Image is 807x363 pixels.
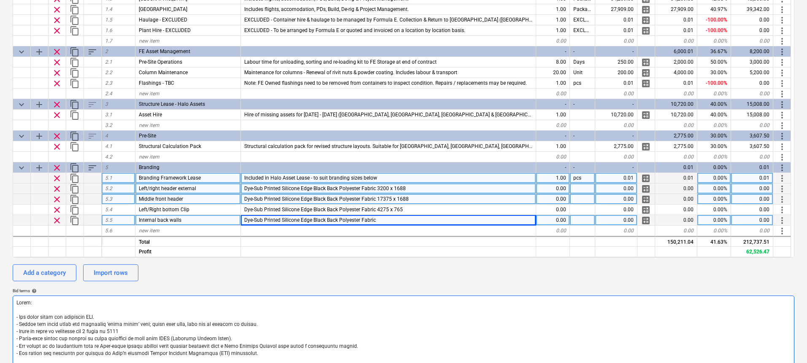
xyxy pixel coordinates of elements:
[16,131,27,141] span: Collapse category
[697,57,731,67] div: 50.00%
[570,4,595,15] div: Package
[731,110,773,120] div: 15,008.00
[34,47,44,57] span: Add sub category to row
[777,110,787,120] span: More actions
[655,89,697,99] div: 0.00
[139,122,159,128] span: new item
[139,101,205,107] span: Structure Lease - Halo Assets
[731,36,773,46] div: 0.00
[595,194,637,204] div: 0.00
[731,141,773,152] div: 3,607.50
[536,204,570,215] div: 0.00
[731,226,773,236] div: 0.00
[244,175,377,181] span: Included in Halo Asset Lease - to suit branding sizes below
[777,99,787,110] span: More actions
[536,4,570,15] div: 1.00
[70,194,80,204] span: Duplicate row
[139,164,159,170] span: Branding
[655,46,697,57] div: 6,000.01
[70,68,80,78] span: Duplicate row
[777,152,787,162] span: More actions
[536,183,570,194] div: 0.00
[70,78,80,89] span: Duplicate row
[244,112,678,118] span: Hire of missing assets for 1st March - 20th August 2026 (Madrid, Berlin, Monaco & London). Additi...
[655,78,697,89] div: 0.01
[655,183,697,194] div: 0.00
[655,67,697,78] div: 4,000.00
[595,89,637,99] div: 0.00
[655,99,697,110] div: 10,720.00
[536,162,570,173] div: -
[697,152,731,162] div: 0.00%
[641,68,651,78] span: Manage detailed breakdown for the row
[731,247,773,257] div: 62,526.47
[139,186,196,191] span: Left/right header external
[731,15,773,25] div: 0.00
[777,226,787,236] span: More actions
[139,80,174,86] span: Flashings - TBC
[135,236,241,247] div: Total
[731,120,773,131] div: 0.00
[641,57,651,67] span: Manage detailed breakdown for the row
[697,110,731,120] div: 40.00%
[52,131,62,141] span: Remove row
[697,67,731,78] div: 30.00%
[139,112,162,118] span: Asset Hire
[94,267,128,278] div: Import rows
[52,78,62,89] span: Remove row
[536,78,570,89] div: 1.00
[777,36,787,46] span: More actions
[105,122,112,128] span: 3.2
[777,26,787,36] span: More actions
[731,152,773,162] div: 0.00
[536,110,570,120] div: 1.00
[570,99,595,110] div: -
[105,143,112,149] span: 4.1
[765,323,807,363] iframe: Chat Widget
[777,57,787,67] span: More actions
[536,120,570,131] div: 0.00
[139,196,183,202] span: Middle front header
[105,133,108,139] span: 4
[536,173,570,183] div: 1.00
[655,25,697,36] div: 0.01
[52,194,62,204] span: Remove row
[70,26,80,36] span: Duplicate row
[52,142,62,152] span: Remove row
[655,152,697,162] div: 0.00
[70,163,80,173] span: Duplicate category
[731,46,773,57] div: 8,200.00
[655,120,697,131] div: 0.00
[731,173,773,183] div: 0.01
[641,26,651,36] span: Manage detailed breakdown for the row
[655,215,697,226] div: 0.00
[777,184,787,194] span: More actions
[139,91,159,97] span: new item
[244,59,437,65] span: Labour time for unloading, sorting and re-loading kit to FE Storage at end of contract
[52,26,62,36] span: Remove row
[777,131,787,141] span: More actions
[105,59,112,65] span: 2.1
[52,205,62,215] span: Remove row
[570,25,595,36] div: EXCLUDED
[536,25,570,36] div: 1.00
[595,173,637,183] div: 0.01
[570,46,595,57] div: -
[570,67,595,78] div: Unit
[139,6,187,12] span: London
[697,131,731,141] div: 30.00%
[595,226,637,236] div: 0.00
[16,47,27,57] span: Collapse category
[536,36,570,46] div: 0.00
[13,264,76,281] button: Add a category
[52,110,62,120] span: Remove row
[87,47,97,57] span: Sort rows within category
[34,131,44,141] span: Add sub category to row
[570,78,595,89] div: pcs
[655,173,697,183] div: 0.01
[105,175,112,181] span: 5.1
[777,194,787,204] span: More actions
[655,15,697,25] div: 0.01
[70,110,80,120] span: Duplicate row
[595,67,637,78] div: 200.00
